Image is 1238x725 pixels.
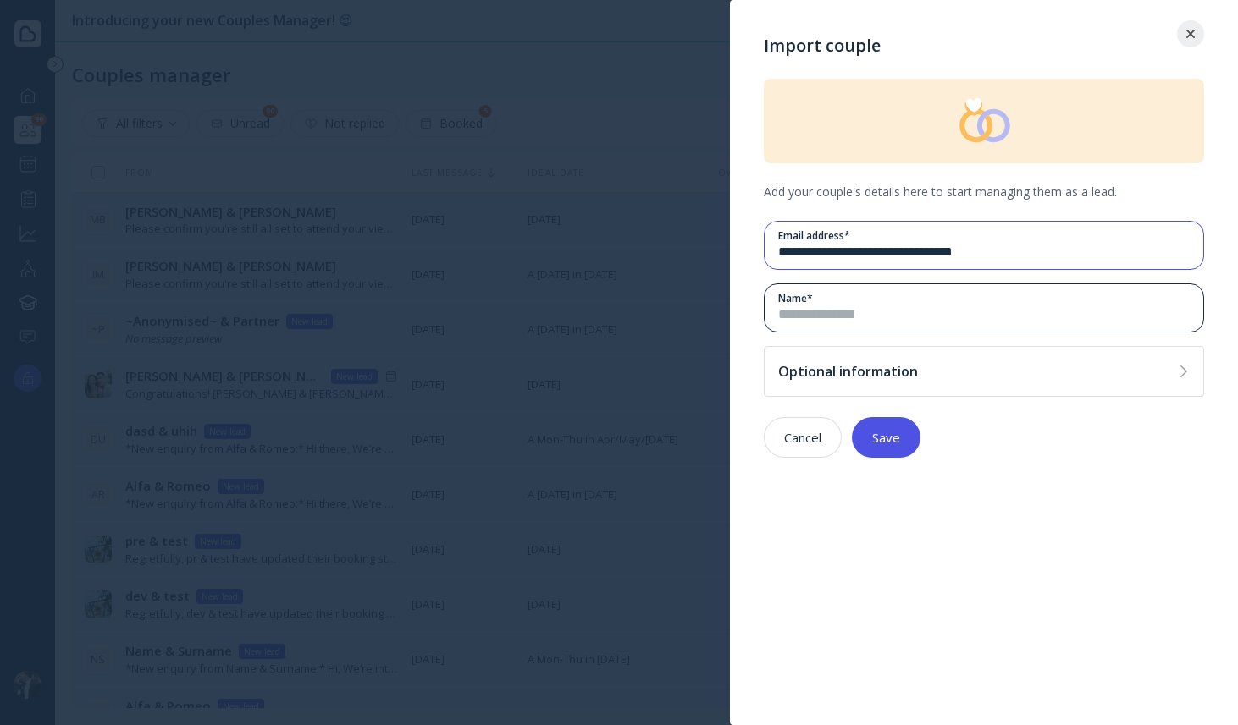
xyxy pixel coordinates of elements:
button: Cancel [764,417,842,458]
div: Import couple [764,34,1204,79]
button: Save [852,417,920,458]
div: Optional information [778,363,1171,380]
div: Add your couple's details here to start managing them as a lead. [764,163,1204,221]
div: Email address * [778,228,1190,243]
div: Save [872,431,900,444]
div: Name * [778,291,1190,305]
div: Cancel [784,431,821,444]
